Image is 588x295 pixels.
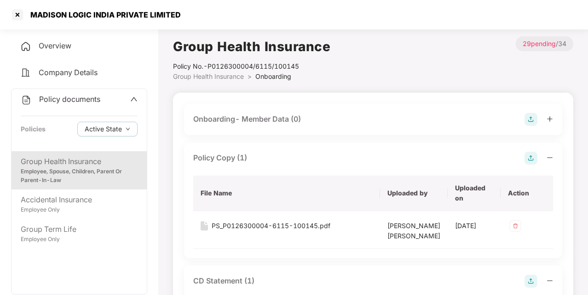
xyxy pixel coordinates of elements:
img: svg+xml;base64,PHN2ZyB4bWxucz0iaHR0cDovL3d3dy53My5vcmcvMjAwMC9zdmciIHdpZHRoPSIzMiIgaGVpZ2h0PSIzMi... [508,218,523,233]
div: [PERSON_NAME] [PERSON_NAME] [387,221,440,241]
img: svg+xml;base64,PHN2ZyB4bWxucz0iaHR0cDovL3d3dy53My5vcmcvMjAwMC9zdmciIHdpZHRoPSIyOCIgaGVpZ2h0PSIyOC... [525,152,537,165]
span: up [130,95,138,103]
span: Overview [39,41,71,50]
h1: Group Health Insurance [173,36,330,57]
span: Policy documents [39,94,100,104]
span: plus [547,116,553,122]
div: MADISON LOGIC INDIA PRIVATE LIMITED [25,10,181,19]
th: Uploaded by [380,176,448,211]
img: svg+xml;base64,PHN2ZyB4bWxucz0iaHR0cDovL3d3dy53My5vcmcvMjAwMC9zdmciIHdpZHRoPSIyOCIgaGVpZ2h0PSIyOC... [525,113,537,126]
div: Policies [21,124,46,134]
th: Uploaded on [448,176,501,211]
img: svg+xml;base64,PHN2ZyB4bWxucz0iaHR0cDovL3d3dy53My5vcmcvMjAwMC9zdmciIHdpZHRoPSIxNiIgaGVpZ2h0PSIyMC... [201,221,208,230]
th: Action [501,176,553,211]
div: Group Term Life [21,224,138,235]
span: Onboarding [255,72,291,80]
div: Accidental Insurance [21,194,138,206]
div: Employee Only [21,206,138,214]
span: down [126,127,130,132]
div: Policy Copy (1) [193,152,247,164]
div: Employee, Spouse, Children, Parent Or Parent-In-Law [21,167,138,185]
div: PS_P0126300004-6115-100145.pdf [212,221,330,231]
div: [DATE] [455,221,494,231]
div: Policy No.- P0126300004/6115/100145 [173,61,330,71]
div: Employee Only [21,235,138,244]
span: minus [547,277,553,284]
div: Group Health Insurance [21,156,138,167]
span: > [248,72,252,80]
span: minus [547,154,553,161]
span: Group Health Insurance [173,72,244,80]
img: svg+xml;base64,PHN2ZyB4bWxucz0iaHR0cDovL3d3dy53My5vcmcvMjAwMC9zdmciIHdpZHRoPSIyNCIgaGVpZ2h0PSIyNC... [21,94,32,106]
img: svg+xml;base64,PHN2ZyB4bWxucz0iaHR0cDovL3d3dy53My5vcmcvMjAwMC9zdmciIHdpZHRoPSIyNCIgaGVpZ2h0PSIyNC... [20,67,31,78]
button: Active Statedown [77,122,138,136]
span: Company Details [39,68,98,77]
div: Onboarding- Member Data (0) [193,113,301,125]
img: svg+xml;base64,PHN2ZyB4bWxucz0iaHR0cDovL3d3dy53My5vcmcvMjAwMC9zdmciIHdpZHRoPSIyNCIgaGVpZ2h0PSIyNC... [20,41,31,52]
p: / 34 [516,36,573,51]
div: CD Statement (1) [193,275,254,287]
span: 29 pending [523,40,556,47]
th: File Name [193,176,380,211]
span: Active State [85,124,122,134]
img: svg+xml;base64,PHN2ZyB4bWxucz0iaHR0cDovL3d3dy53My5vcmcvMjAwMC9zdmciIHdpZHRoPSIyOCIgaGVpZ2h0PSIyOC... [525,275,537,288]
